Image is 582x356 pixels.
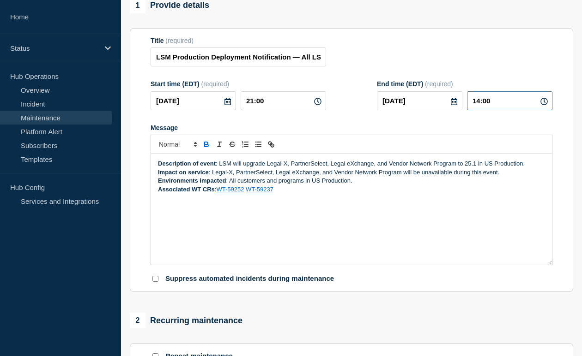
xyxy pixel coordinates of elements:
input: YYYY-MM-DD [151,91,236,110]
button: Toggle bold text [200,139,213,150]
input: HH:MM [467,91,552,110]
div: Title [151,37,326,44]
input: YYYY-MM-DD [377,91,462,110]
div: Message [151,154,552,265]
div: Message [151,124,552,131]
button: Toggle italic text [213,139,226,150]
div: End time (EDT) [377,80,552,88]
span: (required) [201,80,230,88]
p: : Legal-X, PartnerSelect, Legal eXchange, and Vendor Network Program will be unavailable during t... [158,168,545,177]
input: HH:MM [241,91,326,110]
span: (required) [165,37,194,44]
p: : LSM will upgrade Legal-X, PartnerSelect, Legal eXchange, and Vendor Network Program to 25.1 in ... [158,160,545,168]
p: Suppress automated incidents during maintenance [165,274,334,283]
span: Font size [155,139,200,150]
p: : [158,185,545,194]
strong: Environments impacted [158,177,226,184]
p: Status [10,44,99,52]
button: Toggle ordered list [239,139,252,150]
a: WT-59237 [246,186,273,193]
p: : All customers and programs in US Production. [158,177,545,185]
span: 2 [130,313,145,328]
strong: Associated WT CRs [158,186,215,193]
button: Toggle strikethrough text [226,139,239,150]
strong: Impact on service [158,169,209,176]
input: Title [151,47,326,66]
button: Toggle link [265,139,278,150]
a: WT-59252 [216,186,244,193]
span: (required) [425,80,453,88]
strong: Description of event [158,160,216,167]
input: Suppress automated incidents during maintenance [152,276,158,282]
button: Toggle bulleted list [252,139,265,150]
div: Start time (EDT) [151,80,326,88]
div: Recurring maintenance [130,313,242,328]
